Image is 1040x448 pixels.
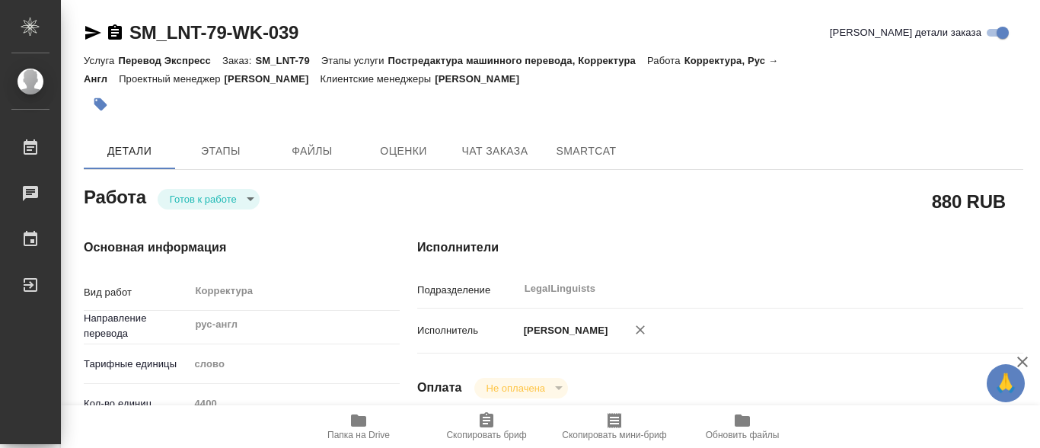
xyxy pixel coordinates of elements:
span: Папка на Drive [327,430,390,440]
span: Обновить файлы [706,430,780,440]
button: Папка на Drive [295,405,423,448]
span: Этапы [184,142,257,161]
div: Готов к работе [158,189,260,210]
p: Подразделение [417,283,518,298]
button: Добавить тэг [84,88,117,121]
button: Скопировать ссылку [106,24,124,42]
p: Этапы услуги [321,55,388,66]
button: Обновить файлы [678,405,806,448]
div: Готов к работе [474,378,568,398]
button: 🙏 [987,364,1025,402]
div: слово [189,351,400,377]
p: Заказ: [222,55,255,66]
p: Направление перевода [84,311,189,341]
span: Скопировать бриф [446,430,526,440]
span: SmartCat [550,142,623,161]
h4: Основная информация [84,238,356,257]
span: Скопировать мини-бриф [562,430,666,440]
p: Перевод Экспресс [118,55,222,66]
p: [PERSON_NAME] [518,323,608,338]
span: Оценки [367,142,440,161]
h2: Работа [84,182,146,210]
h2: 880 RUB [932,188,1006,214]
p: Услуга [84,55,118,66]
p: SM_LNT-79 [255,55,321,66]
h4: Исполнители [417,238,1023,257]
p: Постредактура машинного перевода, Корректура [388,55,647,66]
span: Чат заказа [458,142,531,161]
p: Тарифные единицы [84,357,189,372]
button: Удалить исполнителя [624,313,657,347]
button: Готов к работе [165,193,241,206]
p: Клиентские менеджеры [321,73,435,85]
button: Не оплачена [482,382,550,395]
button: Скопировать ссылку для ЯМессенджера [84,24,102,42]
span: 🙏 [993,367,1019,399]
span: [PERSON_NAME] детали заказа [830,25,981,40]
p: [PERSON_NAME] [435,73,531,85]
span: Детали [93,142,166,161]
p: Проектный менеджер [119,73,224,85]
button: Скопировать бриф [423,405,550,448]
a: SM_LNT-79-WK-039 [129,22,298,43]
button: Скопировать мини-бриф [550,405,678,448]
p: Вид работ [84,285,189,300]
p: Работа [647,55,684,66]
span: Файлы [276,142,349,161]
h4: Оплата [417,379,462,397]
input: Пустое поле [189,392,400,414]
p: Исполнитель [417,323,518,338]
p: [PERSON_NAME] [225,73,321,85]
p: Кол-во единиц [84,396,189,411]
